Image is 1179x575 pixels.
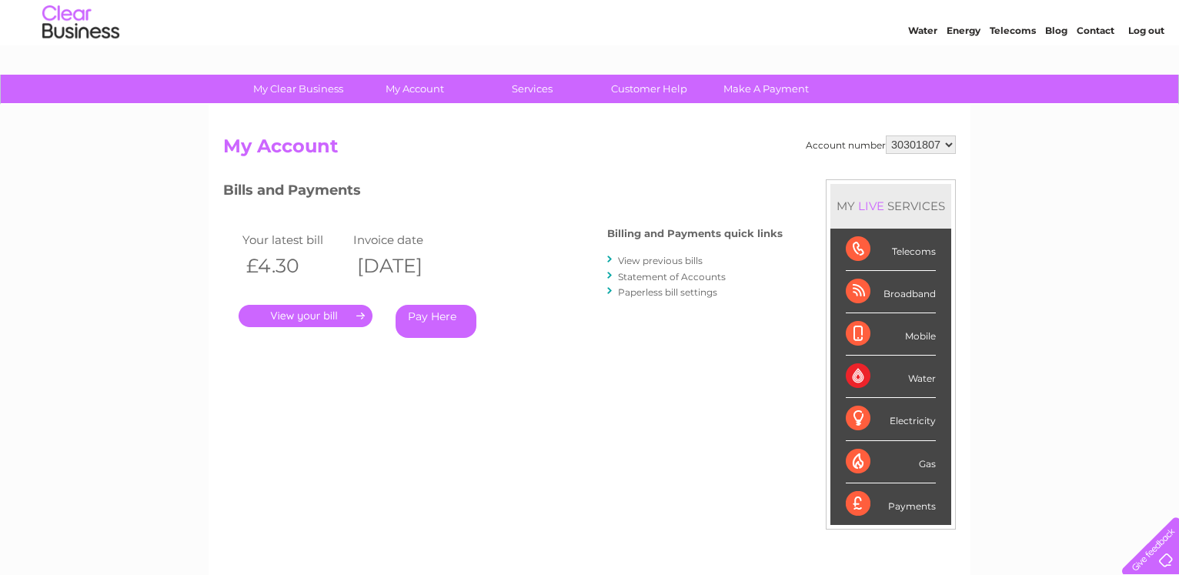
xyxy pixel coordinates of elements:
a: Telecoms [990,65,1036,77]
h3: Bills and Payments [223,179,783,206]
div: MY SERVICES [830,184,951,228]
a: Water [908,65,937,77]
a: Statement of Accounts [618,271,726,282]
a: Pay Here [396,305,476,338]
a: Customer Help [586,75,713,103]
div: Payments [846,483,936,525]
th: £4.30 [239,250,349,282]
h4: Billing and Payments quick links [607,228,783,239]
a: Energy [947,65,980,77]
a: Contact [1077,65,1114,77]
div: Electricity [846,398,936,440]
div: Clear Business is a trading name of Verastar Limited (registered in [GEOGRAPHIC_DATA] No. 3667643... [227,8,954,75]
a: 0333 014 3131 [889,8,995,27]
td: Invoice date [349,229,460,250]
div: Account number [806,135,956,154]
a: View previous bills [618,255,703,266]
div: Broadband [846,271,936,313]
div: Telecoms [846,229,936,271]
a: Make A Payment [703,75,830,103]
div: Gas [846,441,936,483]
a: Services [469,75,596,103]
div: Water [846,356,936,398]
a: My Clear Business [235,75,362,103]
td: Your latest bill [239,229,349,250]
h2: My Account [223,135,956,165]
img: logo.png [42,40,120,87]
th: [DATE] [349,250,460,282]
a: . [239,305,372,327]
a: Blog [1045,65,1067,77]
a: Log out [1128,65,1164,77]
a: Paperless bill settings [618,286,717,298]
div: LIVE [855,199,887,213]
a: My Account [352,75,479,103]
div: Mobile [846,313,936,356]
